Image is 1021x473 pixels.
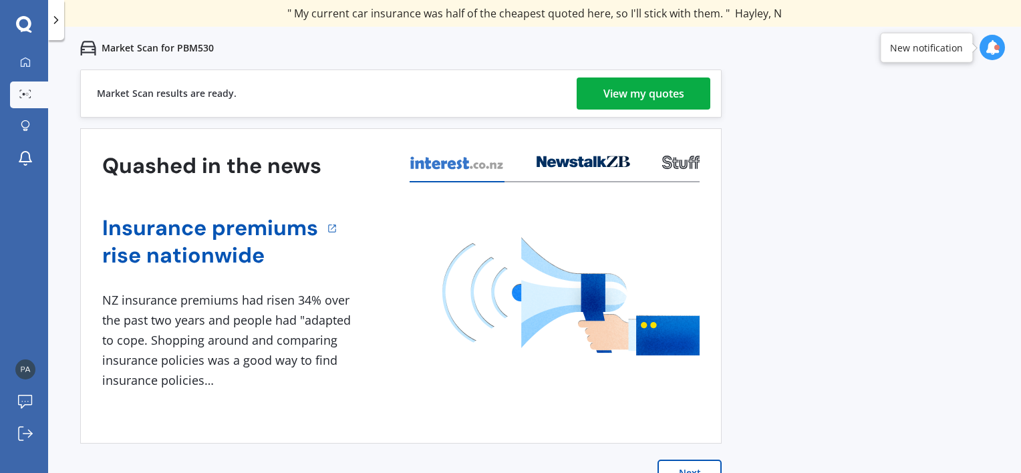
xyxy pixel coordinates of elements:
[80,40,96,56] img: car.f15378c7a67c060ca3f3.svg
[890,41,963,54] div: New notification
[102,291,356,390] div: NZ insurance premiums had risen 34% over the past two years and people had "adapted to cope. Shop...
[102,242,318,269] a: rise nationwide
[15,359,35,379] img: d63c0239cbdc33e816b8f34d3809dfcf
[97,70,237,117] div: Market Scan results are ready.
[102,41,214,55] p: Market Scan for PBM530
[577,77,710,110] a: View my quotes
[102,214,318,242] a: Insurance premiums
[603,77,684,110] div: View my quotes
[102,152,321,180] h3: Quashed in the news
[442,237,700,355] img: media image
